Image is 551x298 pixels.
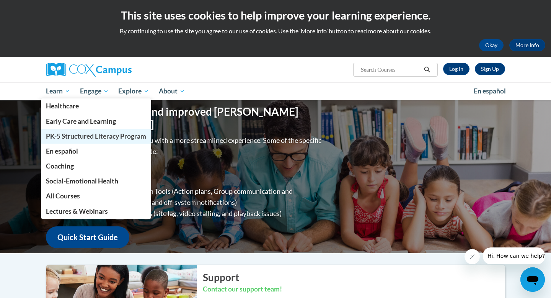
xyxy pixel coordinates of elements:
span: Healthcare [46,102,79,110]
span: Coaching [46,162,74,170]
a: Lectures & Webinars [41,204,151,219]
a: Register [475,63,505,75]
a: Social-Emotional Health [41,174,151,188]
a: All Courses [41,188,151,203]
li: Greater Device Compatibility [61,175,323,186]
a: En español [41,144,151,159]
iframe: Message from company [483,247,545,264]
span: All Courses [46,192,80,200]
iframe: Close message [465,249,480,264]
a: Log In [443,63,469,75]
span: Lectures & Webinars [46,207,108,215]
a: Learn [41,82,75,100]
a: Healthcare [41,98,151,113]
a: Coaching [41,159,151,174]
li: Improved Site Navigation [61,164,323,175]
a: Quick Start Guide [46,226,129,248]
h2: This site uses cookies to help improve your learning experience. [6,8,545,23]
div: Main menu [34,82,517,100]
h1: Welcome to the new and improved [PERSON_NAME][GEOGRAPHIC_DATA] [46,105,323,131]
p: Overall, we are proud to provide you with a more streamlined experience. Some of the specific cha... [46,135,323,157]
a: En español [469,83,511,99]
li: Enhanced Group Collaboration Tools (Action plans, Group communication and collaboration tools, re... [61,186,323,208]
a: Engage [75,82,114,100]
span: About [159,87,185,96]
button: Search [421,65,433,74]
span: En español [474,87,506,95]
p: By continuing to use the site you agree to our use of cookies. Use the ‘More info’ button to read... [6,27,545,35]
a: More Info [509,39,545,51]
a: About [154,82,190,100]
span: Social-Emotional Health [46,177,118,185]
a: Cox Campus [46,63,191,77]
span: Early Care and Learning [46,117,116,125]
img: Cox Campus [46,63,132,77]
span: Learn [46,87,70,96]
button: Okay [479,39,504,51]
h3: Contact our support team! [203,285,505,294]
a: PK-5 Structured Literacy Program [41,129,151,144]
h2: Support [203,270,505,284]
span: En español [46,147,78,155]
span: Engage [80,87,109,96]
input: Search Courses [360,65,421,74]
li: Diminished progression issues (site lag, video stalling, and playback issues) [61,208,323,219]
span: PK-5 Structured Literacy Program [46,132,146,140]
a: Early Care and Learning [41,114,151,129]
span: Explore [118,87,149,96]
a: Explore [113,82,154,100]
iframe: Button to launch messaging window [520,267,545,292]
